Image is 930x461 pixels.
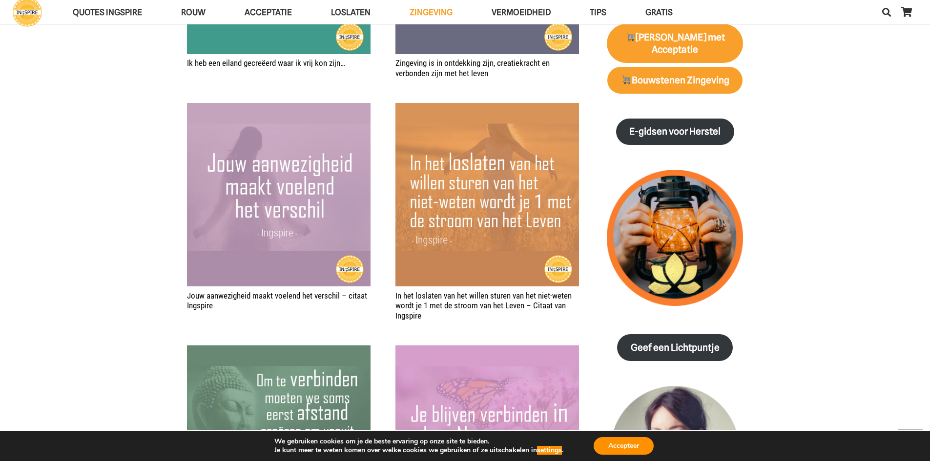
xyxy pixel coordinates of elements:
[245,7,292,17] span: Acceptatie
[607,67,743,94] a: 🛒Bouwstenen Zingeving
[187,291,367,310] a: Jouw aanwezigheid maakt voelend het verschil – citaat Ingspire
[187,103,371,286] a: Jouw aanwezigheid maakt voelend het verschil – citaat Ingspire
[181,7,206,17] span: ROUW
[395,58,550,78] a: Zingeving is in ontdekking zijn, creatiekracht en verbonden zijn met het leven
[594,437,654,455] button: Accepteer
[537,446,562,455] button: settings
[395,291,572,321] a: In het loslaten van het willen sturen van het niet-weten wordt je 1 met de stroom van het Leven –...
[621,75,631,84] img: 🛒
[645,7,673,17] span: GRATIS
[274,446,563,455] p: Je kunt meer te weten komen over welke cookies we gebruiken of ze uitschakelen in .
[492,7,551,17] span: VERMOEIDHEID
[629,126,721,137] strong: E-gidsen voor Herstel
[607,24,743,63] a: 🛒[PERSON_NAME] met Acceptatie
[626,32,635,41] img: 🛒
[395,103,579,286] a: In het loslaten van het willen sturen van het niet-weten wordt je 1 met de stroom van het Leven –...
[187,58,345,68] a: Ik heb een eiland gecreëerd waar ik vrij kon zijn…
[73,7,142,17] span: QUOTES INGSPIRE
[898,429,923,454] a: Terug naar top
[617,334,733,361] a: Geef een Lichtpuntje
[616,119,734,145] a: E-gidsen voor Herstel
[590,7,606,17] span: TIPS
[331,7,371,17] span: Loslaten
[631,342,720,353] strong: Geef een Lichtpuntje
[621,75,729,86] strong: Bouwstenen Zingeving
[395,103,579,286] img: In het loslaten van het willen sturen van het niet-weten wordt je 1 met de stroom van het Leven -...
[607,170,743,306] img: lichtpuntjes voor in donkere tijden
[625,32,725,55] strong: [PERSON_NAME] met Acceptatie
[410,7,453,17] span: Zingeving
[274,437,563,446] p: We gebruiken cookies om je de beste ervaring op onze site te bieden.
